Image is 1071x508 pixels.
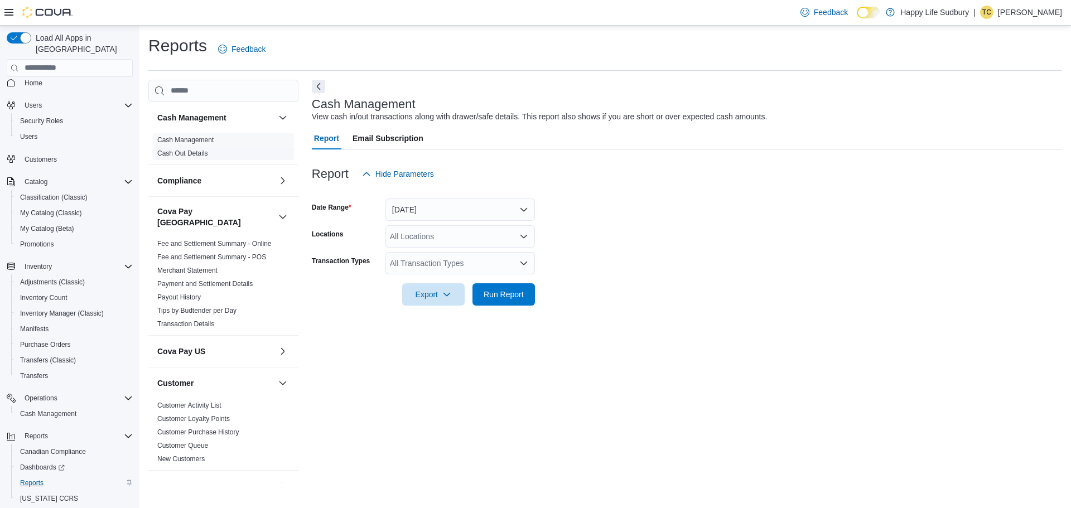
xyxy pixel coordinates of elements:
[20,391,62,405] button: Operations
[157,481,274,492] button: Discounts & Promotions
[16,338,133,351] span: Purchase Orders
[16,206,133,220] span: My Catalog (Classic)
[157,175,201,186] h3: Compliance
[20,132,37,141] span: Users
[157,401,221,410] span: Customer Activity List
[157,240,272,248] a: Fee and Settlement Summary - Online
[857,18,857,19] span: Dark Mode
[402,283,465,306] button: Export
[16,130,133,143] span: Users
[312,111,768,123] div: View cash in/out transactions along with drawer/safe details. This report also shows if you are s...
[16,369,52,383] a: Transfers
[2,174,137,190] button: Catalog
[25,394,57,403] span: Operations
[20,494,78,503] span: [US_STATE] CCRS
[11,368,137,384] button: Transfers
[16,291,133,304] span: Inventory Count
[16,275,89,289] a: Adjustments (Classic)
[312,230,344,239] label: Locations
[276,376,290,390] button: Customer
[157,280,253,288] a: Payment and Settlement Details
[20,447,86,456] span: Canadian Compliance
[157,206,274,228] button: Cova Pay [GEOGRAPHIC_DATA]
[796,1,852,23] a: Feedback
[157,481,248,492] h3: Discounts & Promotions
[16,238,59,251] a: Promotions
[16,322,53,336] a: Manifests
[11,321,137,337] button: Manifests
[11,491,137,506] button: [US_STATE] CCRS
[20,153,61,166] a: Customers
[16,476,48,490] a: Reports
[11,352,137,368] button: Transfers (Classic)
[25,79,42,88] span: Home
[11,459,137,475] a: Dashboards
[900,6,969,19] p: Happy Life Sudbury
[2,98,137,113] button: Users
[276,174,290,187] button: Compliance
[20,293,67,302] span: Inventory Count
[20,278,85,287] span: Adjustments (Classic)
[157,149,208,158] span: Cash Out Details
[11,190,137,205] button: Classification (Classic)
[2,259,137,274] button: Inventory
[16,222,133,235] span: My Catalog (Beta)
[20,260,56,273] button: Inventory
[157,239,272,248] span: Fee and Settlement Summary - Online
[16,354,80,367] a: Transfers (Classic)
[16,238,133,251] span: Promotions
[16,191,92,204] a: Classification (Classic)
[312,80,325,93] button: Next
[276,111,290,124] button: Cash Management
[16,407,81,420] a: Cash Management
[20,240,54,249] span: Promotions
[11,113,137,129] button: Security Roles
[20,409,76,418] span: Cash Management
[314,127,339,149] span: Report
[20,152,133,166] span: Customers
[276,345,290,358] button: Cova Pay US
[20,429,52,443] button: Reports
[157,136,214,144] a: Cash Management
[157,175,274,186] button: Compliance
[2,428,137,444] button: Reports
[16,130,42,143] a: Users
[20,99,133,112] span: Users
[11,306,137,321] button: Inventory Manager (Classic)
[2,151,137,167] button: Customers
[857,7,880,18] input: Dark Mode
[25,155,57,164] span: Customers
[157,136,214,144] span: Cash Management
[409,283,458,306] span: Export
[16,492,133,505] span: Washington CCRS
[157,320,214,328] span: Transaction Details
[157,428,239,436] a: Customer Purchase History
[814,7,848,18] span: Feedback
[157,346,205,357] h3: Cova Pay US
[20,99,46,112] button: Users
[20,463,65,472] span: Dashboards
[16,338,75,351] a: Purchase Orders
[2,390,137,406] button: Operations
[25,432,48,441] span: Reports
[484,289,524,300] span: Run Report
[312,167,349,181] h3: Report
[20,340,71,349] span: Purchase Orders
[16,461,133,474] span: Dashboards
[358,163,438,185] button: Hide Parameters
[16,322,133,336] span: Manifests
[20,175,52,188] button: Catalog
[11,406,137,422] button: Cash Management
[16,206,86,220] a: My Catalog (Classic)
[11,274,137,290] button: Adjustments (Classic)
[11,205,137,221] button: My Catalog (Classic)
[375,168,434,180] span: Hide Parameters
[20,309,104,318] span: Inventory Manager (Classic)
[157,112,226,123] h3: Cash Management
[20,193,88,202] span: Classification (Classic)
[2,75,137,91] button: Home
[16,445,133,458] span: Canadian Compliance
[148,237,298,335] div: Cova Pay [GEOGRAPHIC_DATA]
[16,445,90,458] a: Canadian Compliance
